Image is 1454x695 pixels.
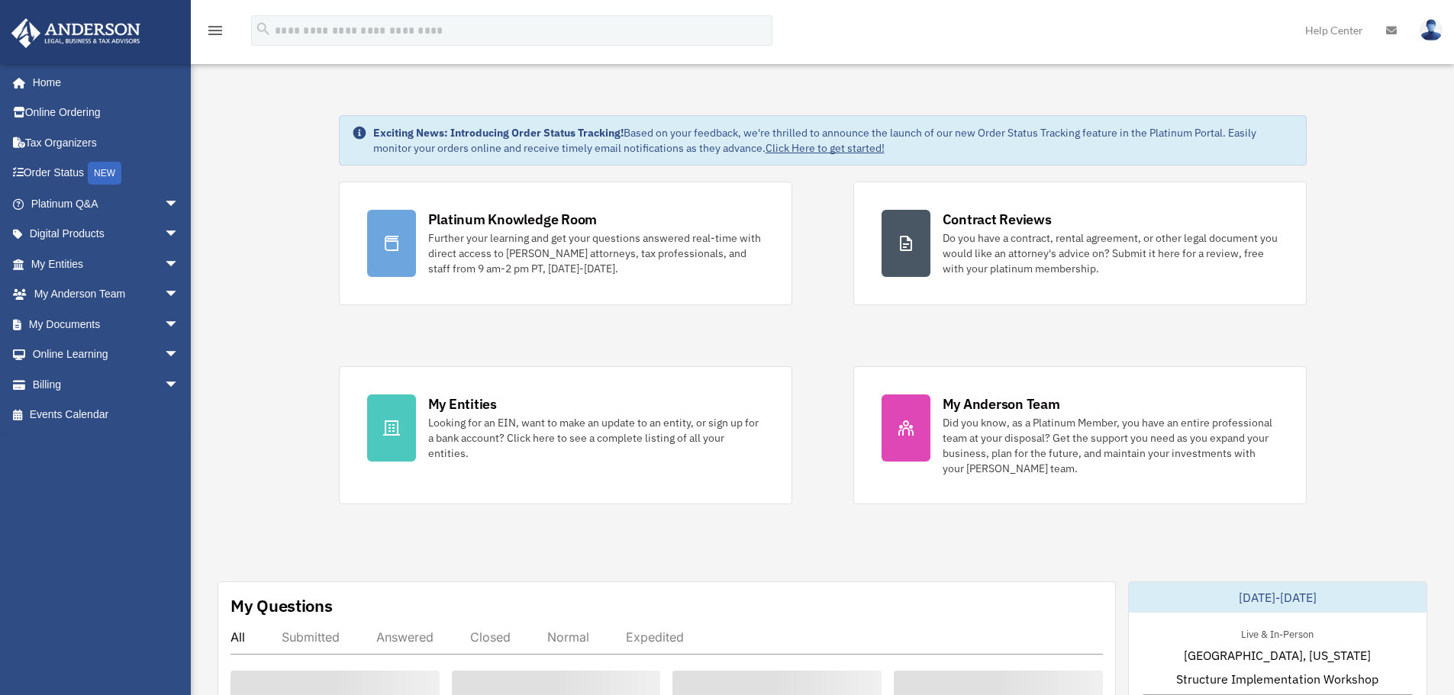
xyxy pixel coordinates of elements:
strong: Exciting News: Introducing Order Status Tracking! [373,126,624,140]
i: search [255,21,272,37]
div: My Anderson Team [943,394,1060,413]
a: Online Learningarrow_drop_down [11,339,202,370]
div: Further your learning and get your questions answered real-time with direct access to [PERSON_NAM... [428,230,764,276]
div: Did you know, as a Platinum Member, you have an entire professional team at your disposal? Get th... [943,415,1278,476]
div: Platinum Knowledge Room [428,210,598,229]
span: arrow_drop_down [164,279,195,310]
a: Order StatusNEW [11,158,202,189]
div: All [231,629,245,645]
a: Tax Organizers [11,127,202,158]
a: Contract Reviews Do you have a contract, rental agreement, or other legal document you would like... [853,182,1307,305]
a: menu [206,27,224,40]
div: NEW [88,162,121,185]
div: Live & In-Person [1229,625,1326,641]
div: Expedited [626,629,684,645]
span: arrow_drop_down [164,339,195,371]
a: Events Calendar [11,400,202,430]
span: arrow_drop_down [164,219,195,250]
span: arrow_drop_down [164,188,195,220]
a: Platinum Q&Aarrow_drop_down [11,188,202,219]
div: My Entities [428,394,497,413]
a: Billingarrow_drop_down [11,369,202,400]
i: menu [206,21,224,40]
a: Home [11,67,195,98]
div: My Questions [231,594,333,617]
span: arrow_drop_down [164,369,195,401]
img: Anderson Advisors Platinum Portal [7,18,145,48]
a: Platinum Knowledge Room Further your learning and get your questions answered real-time with dire... [339,182,792,305]
img: User Pic [1420,19,1443,41]
a: My Entitiesarrow_drop_down [11,249,202,279]
a: Online Ordering [11,98,202,128]
a: My Anderson Teamarrow_drop_down [11,279,202,310]
span: arrow_drop_down [164,309,195,340]
div: Looking for an EIN, want to make an update to an entity, or sign up for a bank account? Click her... [428,415,764,461]
div: Closed [470,629,511,645]
div: Normal [547,629,589,645]
span: [GEOGRAPHIC_DATA], [US_STATE] [1184,646,1371,664]
div: Based on your feedback, we're thrilled to announce the launch of our new Order Status Tracking fe... [373,125,1294,156]
div: [DATE]-[DATE] [1129,582,1427,613]
span: arrow_drop_down [164,249,195,280]
div: Submitted [282,629,340,645]
a: My Documentsarrow_drop_down [11,309,202,339]
a: Digital Productsarrow_drop_down [11,219,202,249]
a: My Entities Looking for an EIN, want to make an update to an entity, or sign up for a bank accoun... [339,366,792,504]
span: Structure Implementation Workshop [1176,670,1378,688]
div: Answered [376,629,434,645]
a: Click Here to get started! [766,141,885,155]
div: Do you have a contract, rental agreement, or other legal document you would like an attorney's ad... [943,230,1278,276]
div: Contract Reviews [943,210,1052,229]
a: My Anderson Team Did you know, as a Platinum Member, you have an entire professional team at your... [853,366,1307,504]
